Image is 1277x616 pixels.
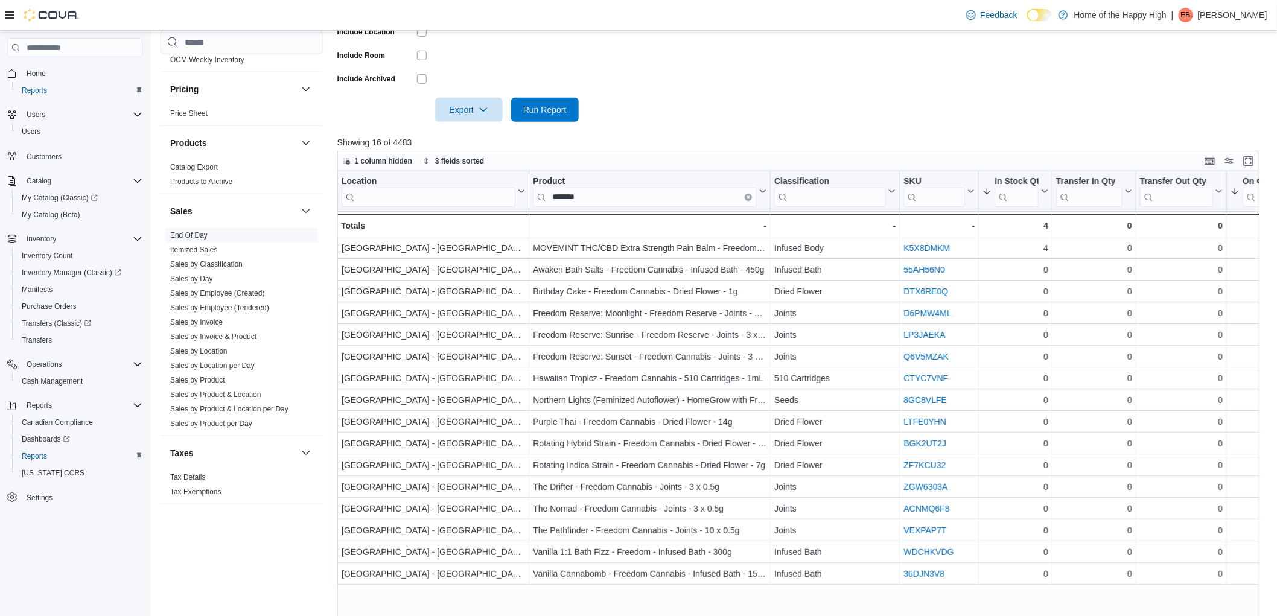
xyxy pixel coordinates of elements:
div: [GEOGRAPHIC_DATA] - [GEOGRAPHIC_DATA] - Fire & Flower [342,458,525,472]
span: Users [22,107,142,122]
div: Transfer Out Qty [1140,176,1213,207]
a: Reports [17,449,52,463]
a: WDCHKVDG [903,547,954,557]
a: VEXPAP7T [903,526,946,535]
a: ACNMQ6F8 [903,504,949,513]
a: Dashboards [17,432,75,446]
a: LP3JAEKA [903,330,945,340]
span: Manifests [17,282,142,297]
div: Dried Flower [774,436,896,451]
div: Seeds [774,393,896,407]
div: 0 [982,349,1048,364]
a: Reports [17,83,52,98]
a: Home [22,66,51,81]
span: My Catalog (Classic) [22,193,98,203]
span: Sales by Employee (Tendered) [170,303,269,313]
div: Dried Flower [774,458,896,472]
div: 0 [982,371,1048,386]
div: [GEOGRAPHIC_DATA] - [GEOGRAPHIC_DATA] - Fire & Flower [342,241,525,255]
span: EB [1181,8,1191,22]
div: MOVEMINT THC/CBD Extra Strength Pain Balm - Freedom Cannabis - Infused Body - 1 x 60g [533,241,766,255]
div: Freedom Reserve: Sunset - Freedom Cannabis - Joints - 3 x 0.5g [533,349,766,364]
label: Include Room [337,51,385,60]
div: Dried Flower [774,284,896,299]
button: Catalog [2,173,147,189]
div: Freedom Reserve: Sunrise - Freedom Reserve - Joints - 3 x 0.5g [533,328,766,342]
span: 1 column hidden [355,156,412,166]
span: Sales by Employee (Created) [170,288,265,298]
a: Transfers (Classic) [17,316,96,331]
div: 510 Cartridges [774,371,896,386]
div: Purple Thai - Freedom Cannabis - Dried Flower - 14g [533,414,766,429]
div: 0 [1140,414,1223,429]
button: Location [342,176,525,207]
span: Feedback [981,9,1017,21]
a: Sales by Classification [170,260,243,268]
img: Cova [24,9,78,21]
span: Users [17,124,142,139]
button: Customers [2,147,147,165]
span: Reports [22,398,142,413]
div: SKU [903,176,965,188]
span: Inventory [22,232,142,246]
h3: Products [170,137,207,149]
button: Operations [2,356,147,373]
a: Dashboards [12,431,147,448]
a: ZF7KCU32 [903,460,946,470]
a: Sales by Day [170,275,213,283]
div: 0 [1056,414,1132,429]
div: 0 [1056,371,1132,386]
button: Taxes [299,446,313,460]
a: Tax Exemptions [170,487,221,496]
h3: Sales [170,205,193,217]
span: Reports [22,86,47,95]
button: Settings [2,489,147,506]
button: Operations [22,357,67,372]
div: 0 [982,458,1048,472]
button: Pricing [170,83,296,95]
a: My Catalog (Classic) [12,189,147,206]
span: Sales by Day [170,274,213,284]
button: Reports [12,448,147,465]
div: 0 [982,284,1048,299]
a: K5X8DMKM [903,243,950,253]
div: 0 [1056,218,1132,233]
button: ProductClear input [533,176,766,207]
a: ZGW6303A [903,482,947,492]
div: Rotating Indica Strain - Freedom Cannabis - Dried Flower - 7g [533,458,766,472]
button: Inventory Count [12,247,147,264]
input: Dark Mode [1027,9,1052,22]
a: My Catalog (Beta) [17,208,85,222]
a: Inventory Manager (Classic) [12,264,147,281]
div: OCM [161,52,323,72]
a: Sales by Location [170,347,228,355]
span: Transfers (Classic) [17,316,142,331]
span: Itemized Sales [170,245,218,255]
div: Dried Flower [774,414,896,429]
div: 0 [1140,436,1223,451]
button: Inventory [22,232,61,246]
span: Sales by Product & Location per Day [170,404,288,414]
h3: Pricing [170,83,199,95]
span: Operations [22,357,142,372]
div: Emma Buhr [1179,8,1193,22]
div: 0 [1140,458,1223,472]
span: Sales by Invoice & Product [170,332,256,341]
p: Home of the Happy High [1074,8,1167,22]
label: Include Archived [337,74,395,84]
button: Keyboard shortcuts [1203,154,1217,168]
span: Reports [17,83,142,98]
div: Infused Body [774,241,896,255]
button: Classification [774,176,896,207]
span: Customers [27,152,62,162]
div: Taxes [161,470,323,504]
a: Sales by Product [170,376,225,384]
div: 0 [982,328,1048,342]
button: SKU [903,176,975,207]
span: Transfers (Classic) [22,319,91,328]
a: Sales by Product & Location [170,390,261,399]
button: Reports [22,398,57,413]
span: Sales by Location [170,346,228,356]
span: [US_STATE] CCRS [22,468,84,478]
